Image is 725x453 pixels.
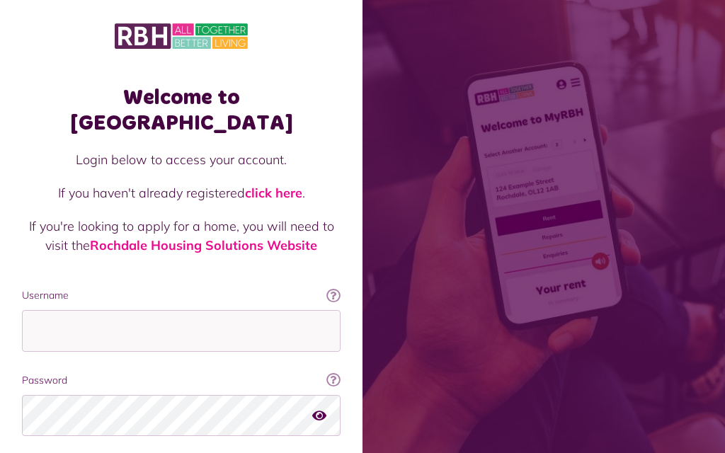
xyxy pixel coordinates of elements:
p: If you haven't already registered . [22,183,341,202]
p: Login below to access your account. [22,150,341,169]
label: Password [22,373,341,388]
img: MyRBH [115,21,248,51]
h1: Welcome to [GEOGRAPHIC_DATA] [22,85,341,136]
label: Username [22,288,341,303]
a: click here [245,185,302,201]
p: If you're looking to apply for a home, you will need to visit the [22,217,341,255]
a: Rochdale Housing Solutions Website [90,237,317,253]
